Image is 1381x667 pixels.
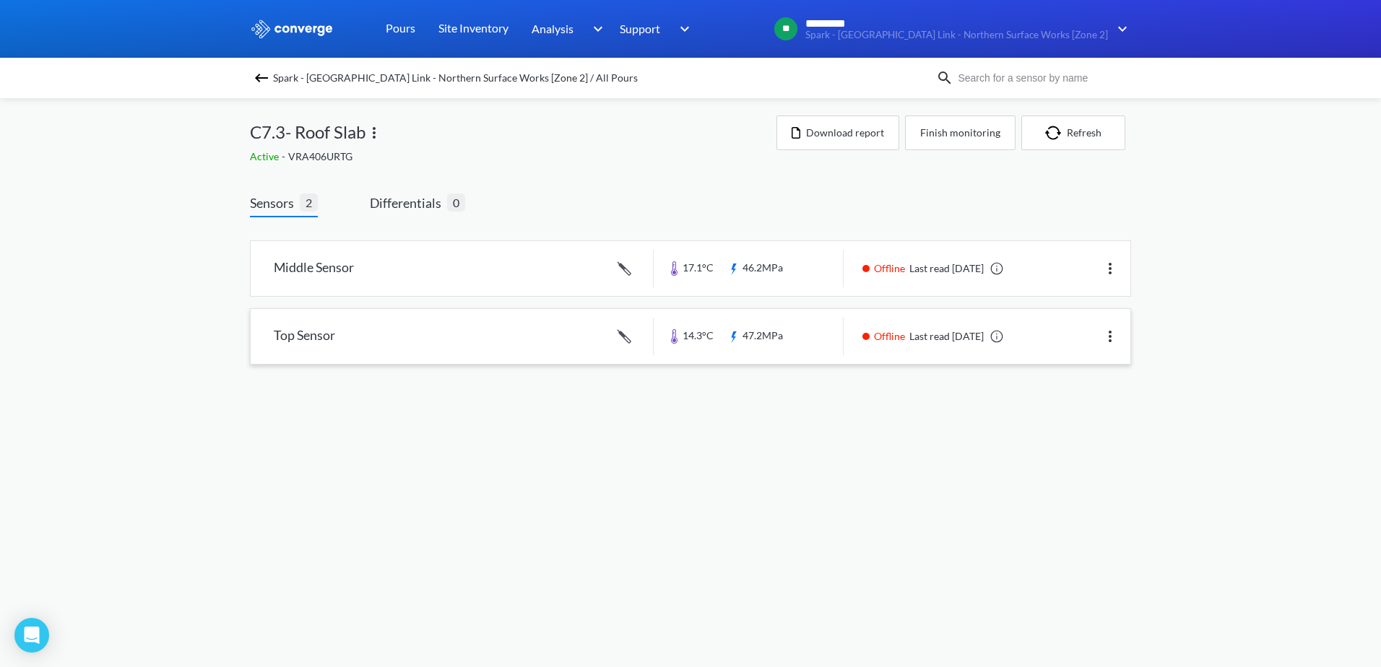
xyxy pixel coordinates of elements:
[776,115,899,150] button: Download report
[584,20,607,38] img: downArrow.svg
[620,19,660,38] span: Support
[670,20,693,38] img: downArrow.svg
[250,193,300,213] span: Sensors
[936,69,953,87] img: icon-search.svg
[300,193,318,212] span: 2
[1101,260,1119,277] img: more.svg
[1101,328,1119,345] img: more.svg
[250,149,776,165] div: VRA406URTG
[250,19,334,38] img: logo_ewhite.svg
[365,124,383,141] img: more.svg
[253,69,270,87] img: backspace.svg
[1108,20,1131,38] img: downArrow.svg
[805,30,1108,40] span: Spark - [GEOGRAPHIC_DATA] Link - Northern Surface Works [Zone 2]
[282,150,288,162] span: -
[250,150,282,162] span: Active
[273,68,638,88] span: Spark - [GEOGRAPHIC_DATA] Link - Northern Surface Works [Zone 2] / All Pours
[370,193,447,213] span: Differentials
[1045,126,1067,140] img: icon-refresh.svg
[14,618,49,653] div: Open Intercom Messenger
[250,118,365,146] span: C7.3- Roof Slab
[905,115,1016,150] button: Finish monitoring
[532,19,573,38] span: Analysis
[447,193,465,212] span: 0
[1021,115,1125,150] button: Refresh
[792,127,800,139] img: icon-file.svg
[953,70,1128,86] input: Search for a sensor by name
